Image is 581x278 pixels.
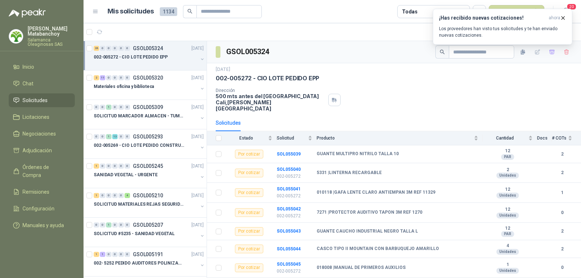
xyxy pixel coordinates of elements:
[483,136,527,141] span: Cantidad
[277,136,306,141] span: Solicitud
[277,206,301,211] a: SOL055042
[133,222,163,227] p: GSOL005207
[118,164,124,169] div: 0
[552,151,572,158] b: 2
[191,192,204,199] p: [DATE]
[94,201,184,208] p: SOLICITUD MATERIALES REJAS SEGURIDAD - OFICINA
[133,134,163,139] p: GSOL005293
[187,9,192,14] span: search
[277,173,312,180] p: 002-005272
[9,218,75,232] a: Manuales y ayuda
[496,213,519,218] div: Unidades
[106,134,111,139] div: 1
[94,230,175,237] p: SOLICITUD #5235 - SANIDAD VEGETAL
[277,131,317,145] th: Solicitud
[94,83,154,90] p: Materiales oficina y biblioteca
[112,222,118,227] div: 0
[317,265,406,271] b: 018008 | MANUAL DE PRIMEROS AUXILIOS
[552,189,572,196] b: 1
[277,167,301,172] a: SOL055040
[94,103,205,126] a: 0 0 1 0 0 0 GSOL005309[DATE] SOLICITUD MARCADOR ALMACEN - TUMACO
[483,187,533,193] b: 12
[94,105,99,110] div: 0
[23,146,52,154] span: Adjudicación
[133,164,163,169] p: GSOL005245
[552,264,572,271] b: 0
[235,150,263,158] div: Por cotizar
[118,222,124,227] div: 0
[235,208,263,217] div: Por cotizar
[94,191,205,214] a: 1 0 0 0 0 4 GSOL005210[DATE] SOLICITUD MATERIALES REJAS SEGURIDAD - OFICINA
[496,249,519,255] div: Unidades
[9,77,75,90] a: Chat
[549,15,560,21] span: ahora
[277,229,301,234] a: SOL055043
[118,105,124,110] div: 0
[9,29,23,43] img: Company Logo
[133,193,163,198] p: GSOL005210
[566,3,577,10] span: 20
[552,169,572,176] b: 2
[94,164,99,169] div: 1
[118,134,124,139] div: 0
[191,222,204,229] p: [DATE]
[552,136,566,141] span: # COTs
[100,105,105,110] div: 0
[125,164,130,169] div: 0
[23,63,34,71] span: Inicio
[191,104,204,111] p: [DATE]
[483,207,533,213] b: 12
[94,73,205,97] a: 2 11 0 0 0 0 GSOL005320[DATE] Materiales oficina y biblioteca
[226,46,270,57] h3: GSOL005324
[106,164,111,169] div: 0
[317,229,418,234] b: GUANTE CAUCHO INDUSTRIAL NEGRO TALLA L
[106,222,111,227] div: 1
[23,113,49,121] span: Licitaciones
[496,268,519,274] div: Unidades
[277,152,301,157] a: SOL055039
[483,262,533,268] b: 1
[191,251,204,258] p: [DATE]
[501,154,514,160] div: PAR
[226,131,277,145] th: Estado
[94,162,205,185] a: 1 0 0 0 0 0 GSOL005245[DATE] SANIDAD VEGETAL - URGENTE
[216,66,230,73] p: [DATE]
[317,136,472,141] span: Producto
[112,134,118,139] div: 13
[496,173,519,178] div: Unidades
[9,9,46,17] img: Logo peakr
[133,75,163,80] p: GSOL005320
[125,252,130,257] div: 0
[106,105,111,110] div: 1
[440,49,445,55] span: search
[94,134,99,139] div: 0
[552,228,572,235] b: 2
[94,113,184,120] p: SOLICITUD MARCADOR ALMACEN - TUMACO
[483,243,533,249] b: 4
[94,221,205,244] a: 0 0 1 0 0 0 GSOL005207[DATE] SOLICITUD #5235 - SANIDAD VEGETAL
[317,190,435,196] b: 010118 | GAFA LENTE CLARO ANTIEMPAN 3M REF 11329
[94,250,205,273] a: 1 1 0 0 0 0 GSOL005191[DATE] 002- 5252 PEDIDO AUDITORES POLINIZACIÓN
[9,144,75,157] a: Adjudicación
[118,75,124,80] div: 0
[106,252,111,257] div: 0
[94,252,99,257] div: 1
[277,262,301,267] b: SOL055045
[277,193,312,200] p: 002-005272
[94,142,184,149] p: 002-005269 - CIO LOTE PEDIDO CONSTRUCCION
[235,245,263,253] div: Por cotizar
[235,169,263,177] div: Por cotizar
[125,193,130,198] div: 4
[235,188,263,197] div: Por cotizar
[112,193,118,198] div: 0
[277,186,301,192] b: SOL055041
[317,246,439,252] b: CASCO TIPO II MOUNTAIN CON BARBUQUEJO AMARILLO
[216,93,325,112] p: 500 mts antes del [GEOGRAPHIC_DATA] Cali , [PERSON_NAME][GEOGRAPHIC_DATA]
[23,188,49,196] span: Remisiones
[125,134,130,139] div: 0
[100,252,105,257] div: 1
[94,172,158,178] p: SANIDAD VEGETAL - URGENTE
[23,163,68,179] span: Órdenes de Compra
